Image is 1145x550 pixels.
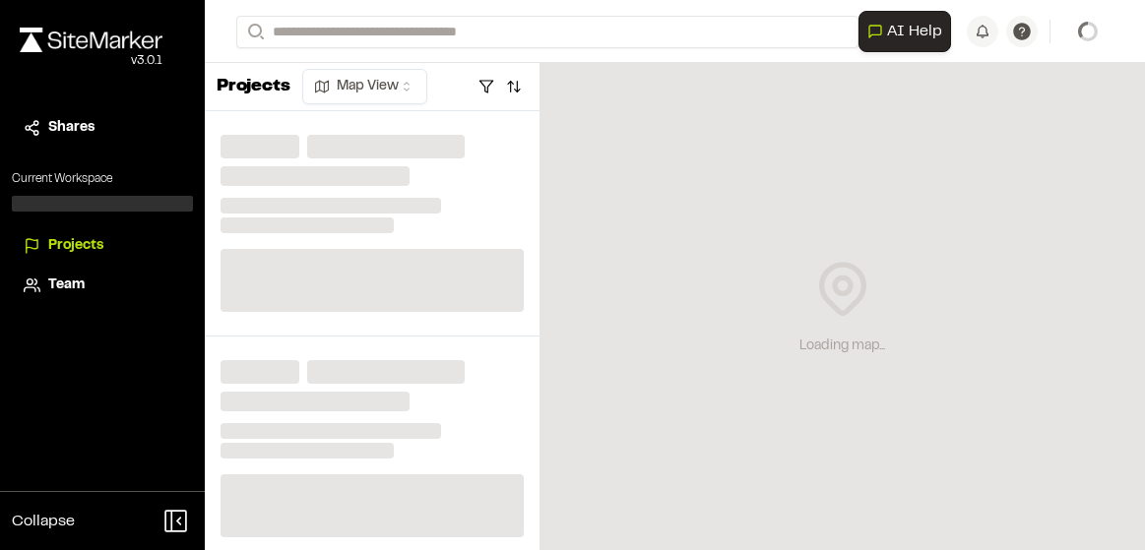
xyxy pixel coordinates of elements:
a: Projects [24,235,181,257]
span: Collapse [12,510,75,533]
p: Projects [217,74,290,100]
img: rebrand.png [20,28,162,52]
span: Projects [48,235,103,257]
span: Team [48,275,85,296]
a: Team [24,275,181,296]
button: Search [236,16,272,48]
p: Current Workspace [12,170,193,188]
span: AI Help [887,20,942,43]
div: Open AI Assistant [859,11,959,52]
span: Shares [48,117,95,139]
a: Shares [24,117,181,139]
div: Loading map... [799,336,885,357]
div: Oh geez...please don't... [20,52,162,70]
button: Open AI Assistant [859,11,951,52]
